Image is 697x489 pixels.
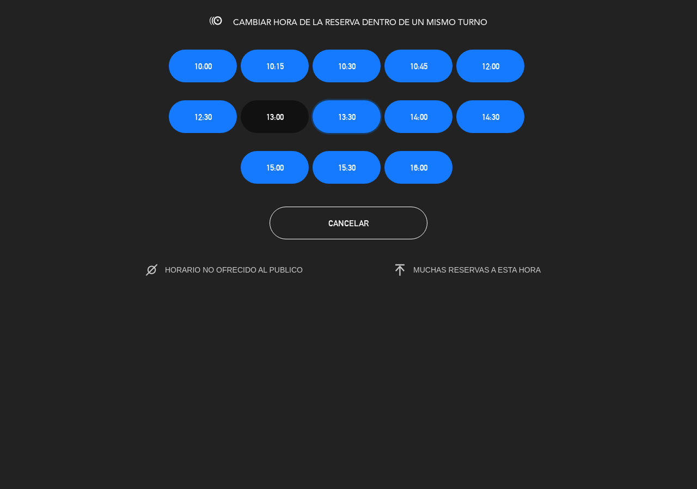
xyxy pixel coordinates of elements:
span: 15:00 [266,161,284,174]
span: 15:30 [338,161,356,174]
button: 16:00 [384,151,453,184]
span: 10:15 [266,60,284,73]
button: 15:30 [313,151,381,184]
span: 14:00 [410,111,427,123]
span: 13:30 [338,111,356,123]
span: 12:00 [482,60,499,73]
button: 10:15 [241,50,309,82]
span: 16:00 [410,161,427,174]
button: 13:30 [313,100,381,133]
span: CAMBIAR HORA DE LA RESERVA DENTRO DE UN MISMO TURNO [233,19,487,27]
span: HORARIO NO OFRECIDO AL PUBLICO [165,265,326,274]
button: 13:00 [241,100,309,133]
span: 10:00 [194,60,212,73]
button: 10:30 [313,50,381,82]
button: 12:30 [169,100,237,133]
span: Cancelar [328,219,369,228]
button: 12:00 [456,50,524,82]
span: 10:30 [338,60,356,73]
button: 10:00 [169,50,237,82]
button: 10:45 [384,50,453,82]
button: 14:00 [384,100,453,133]
span: 14:30 [482,111,499,123]
button: 15:00 [241,151,309,184]
span: 13:00 [266,111,284,123]
span: 10:45 [410,60,427,73]
span: 12:30 [194,111,212,123]
span: MUCHAS RESERVAS A ESTA HORA [413,265,541,274]
button: Cancelar [270,207,427,239]
button: 14:30 [456,100,524,133]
